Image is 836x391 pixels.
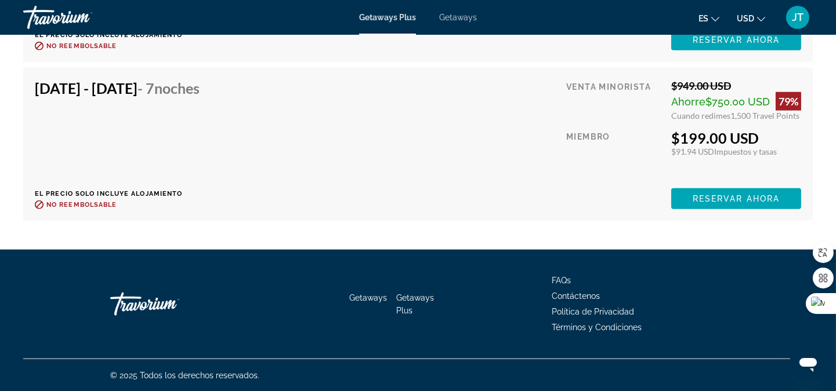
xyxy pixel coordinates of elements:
[110,371,259,380] span: © 2025 Todos los derechos reservados.
[552,307,634,316] a: Política de Privacidad
[671,79,801,92] div: $949.00 USD
[705,96,770,108] span: $750.00 USD
[359,13,416,22] a: Getaways Plus
[566,129,663,180] div: Miembro
[35,31,208,39] p: El precio solo incluye alojamiento
[776,92,801,111] div: 79%
[137,79,200,97] span: - 7
[737,10,765,27] button: Change currency
[671,30,801,50] button: Reservar ahora
[737,14,754,23] span: USD
[671,96,705,108] span: Ahorre
[46,42,117,50] span: No reembolsable
[671,147,801,156] div: $91.94 USD
[730,111,799,120] span: 1,500 Travel Points
[699,10,719,27] button: Change language
[671,129,801,147] div: $199.00 USD
[792,12,804,23] span: JT
[439,13,477,22] a: Getaways
[693,35,780,45] span: Reservar ahora
[693,194,780,203] span: Reservar ahora
[23,2,139,32] a: Travorium
[671,111,730,120] span: Cuando redimes
[714,147,777,156] span: Impuestos y tasas
[783,5,813,30] button: User Menu
[349,293,387,302] a: Getaways
[35,79,200,97] h4: [DATE] - [DATE]
[110,287,226,321] a: Travorium
[396,293,434,315] a: Getaways Plus
[790,345,827,382] iframe: Botón para iniciar la ventana de mensajería
[566,79,663,120] div: Venta minorista
[154,79,200,97] span: noches
[46,201,117,209] span: No reembolsable
[699,14,708,23] span: es
[552,291,600,301] a: Contáctenos
[552,323,642,332] a: Términos y Condiciones
[552,276,571,285] a: FAQs
[35,190,208,198] p: El precio solo incluye alojamiento
[671,188,801,209] button: Reservar ahora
